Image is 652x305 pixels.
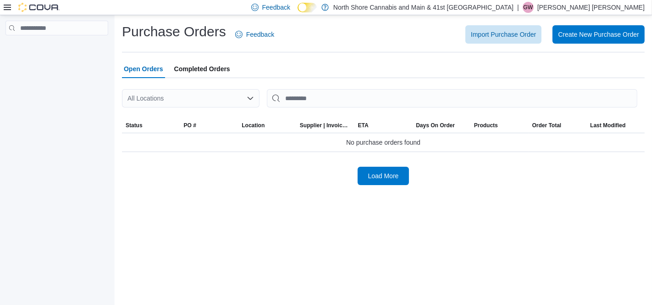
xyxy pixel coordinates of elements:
span: Completed Orders [174,60,230,78]
span: PO # [184,122,196,129]
span: Last Modified [590,122,625,129]
div: Griffin Wright [523,2,534,13]
button: Status [122,118,180,133]
span: Feedback [246,30,274,39]
nav: Complex example [6,37,108,59]
div: Location [242,122,265,129]
button: Load More [358,167,409,185]
button: Open list of options [247,95,254,102]
button: ETA [354,118,413,133]
span: No purchase orders found [346,137,420,148]
button: Location [238,118,296,133]
span: Status [126,122,143,129]
span: Open Orders [124,60,163,78]
span: Feedback [262,3,290,12]
button: Days On Order [412,118,470,133]
button: Supplier | Invoice Number [296,118,354,133]
button: Last Modified [586,118,645,133]
span: Supplier | Invoice Number [300,122,351,129]
button: Order Total [529,118,587,133]
span: Create New Purchase Order [558,30,639,39]
span: ETA [358,122,369,129]
a: Feedback [232,25,278,44]
button: Products [470,118,529,133]
span: Import Purchase Order [471,30,536,39]
span: Load More [368,171,399,181]
p: [PERSON_NAME] [PERSON_NAME] [537,2,645,13]
span: Order Total [532,122,562,129]
input: This is a search bar. After typing your query, hit enter to filter the results lower in the page. [267,89,637,107]
p: | [517,2,519,13]
p: North Shore Cannabis and Main & 41st [GEOGRAPHIC_DATA] [333,2,514,13]
span: Products [474,122,498,129]
input: Dark Mode [298,3,317,12]
button: Import Purchase Order [465,25,541,44]
span: GW [523,2,533,13]
button: Create New Purchase Order [553,25,645,44]
img: Cova [18,3,60,12]
span: Days On Order [416,122,455,129]
button: PO # [180,118,238,133]
h1: Purchase Orders [122,23,226,41]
